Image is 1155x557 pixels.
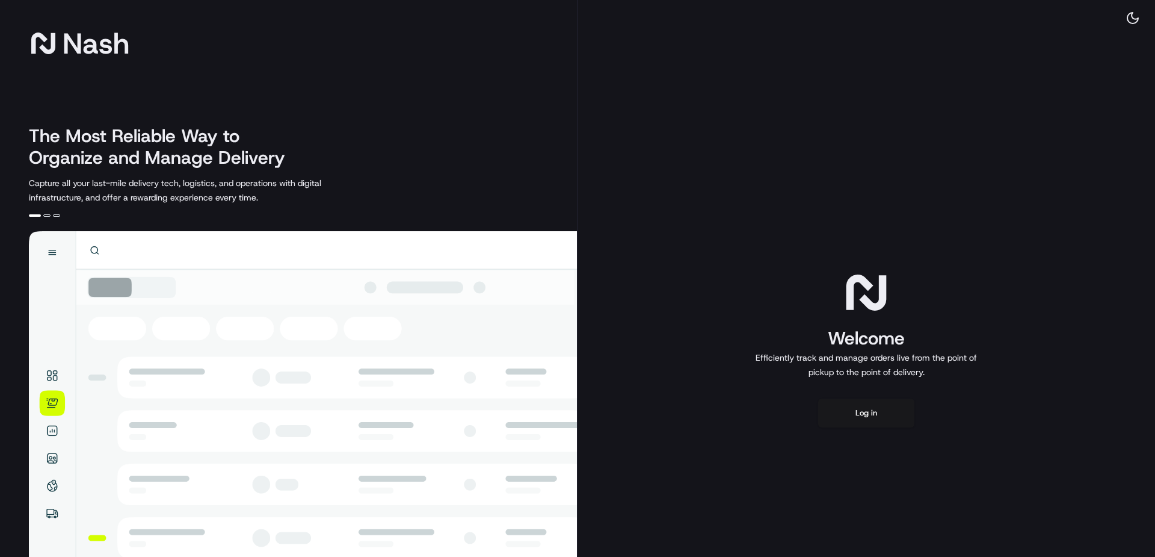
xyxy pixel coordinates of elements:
button: Log in [818,399,914,428]
h2: The Most Reliable Way to Organize and Manage Delivery [29,125,298,169]
p: Efficiently track and manage orders live from the point of pickup to the point of delivery. [751,350,982,379]
span: Nash [63,31,129,55]
p: Capture all your last-mile delivery tech, logistics, and operations with digital infrastructure, ... [29,176,375,205]
h1: Welcome [751,326,982,350]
